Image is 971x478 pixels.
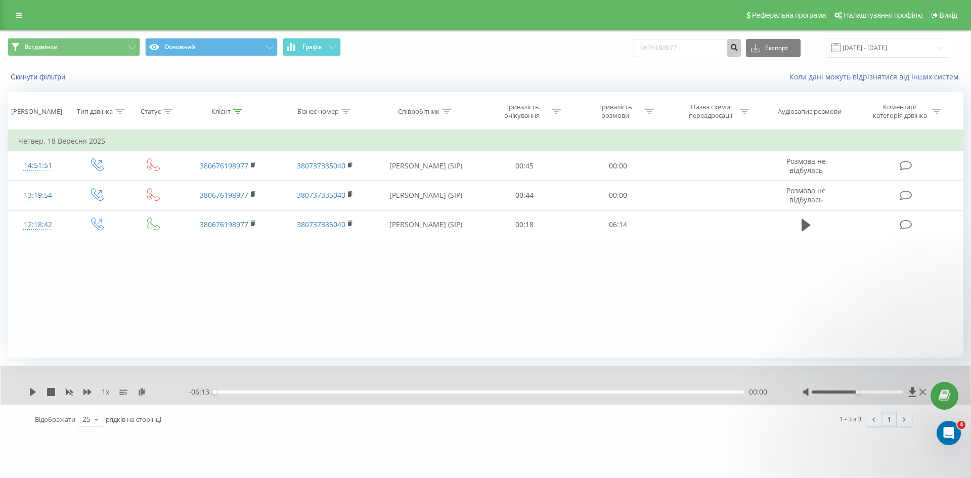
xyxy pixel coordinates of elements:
[302,44,322,51] span: Графік
[200,220,248,229] a: 380676198977
[373,210,478,239] td: [PERSON_NAME] (SIP)
[398,107,439,116] div: Співробітник
[8,38,140,56] button: Всі дзвінки
[189,387,214,397] span: - 06:13
[297,107,339,116] div: Бізнес номер
[82,414,91,424] div: 25
[937,421,961,445] iframe: Intercom live chat
[478,151,571,181] td: 00:45
[11,107,62,116] div: [PERSON_NAME]
[297,190,345,200] a: 380737335040
[373,181,478,210] td: [PERSON_NAME] (SIP)
[35,415,75,424] span: Відображати
[18,215,58,235] div: 12:18:42
[478,181,571,210] td: 00:44
[957,421,965,429] span: 4
[778,107,842,116] div: Аудіозапис розмови
[881,412,897,426] a: 1
[571,151,664,181] td: 00:00
[106,415,161,424] span: рядків на сторінці
[18,186,58,205] div: 13:19:54
[283,38,341,56] button: Графік
[212,390,216,394] div: Accessibility label
[102,387,109,397] span: 1 x
[145,38,278,56] button: Основний
[297,220,345,229] a: 380737335040
[746,39,801,57] button: Експорт
[495,103,549,120] div: Тривалість очікування
[8,72,70,81] button: Скинути фільтри
[752,11,826,19] span: Реферальна програма
[571,181,664,210] td: 00:00
[786,186,826,204] span: Розмова не відбулась
[683,103,737,120] div: Назва схеми переадресації
[588,103,642,120] div: Тривалість розмови
[870,103,930,120] div: Коментар/категорія дзвінка
[749,387,767,397] span: 00:00
[24,43,58,51] span: Всі дзвінки
[478,210,571,239] td: 00:18
[786,156,826,175] span: Розмова не відбулась
[571,210,664,239] td: 06:14
[211,107,231,116] div: Клієнт
[840,414,861,424] div: 1 - 3 з 3
[297,161,345,170] a: 380737335040
[18,156,58,176] div: 14:51:51
[373,151,478,181] td: [PERSON_NAME] (SIP)
[789,72,963,81] a: Коли дані можуть відрізнятися вiд інших систем
[200,161,248,170] a: 380676198977
[8,131,963,151] td: Четвер, 18 Вересня 2025
[141,107,161,116] div: Статус
[77,107,113,116] div: Тип дзвінка
[855,390,859,394] div: Accessibility label
[940,11,957,19] span: Вихід
[634,39,741,57] input: Пошук за номером
[844,11,922,19] span: Налаштування профілю
[200,190,248,200] a: 380676198977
